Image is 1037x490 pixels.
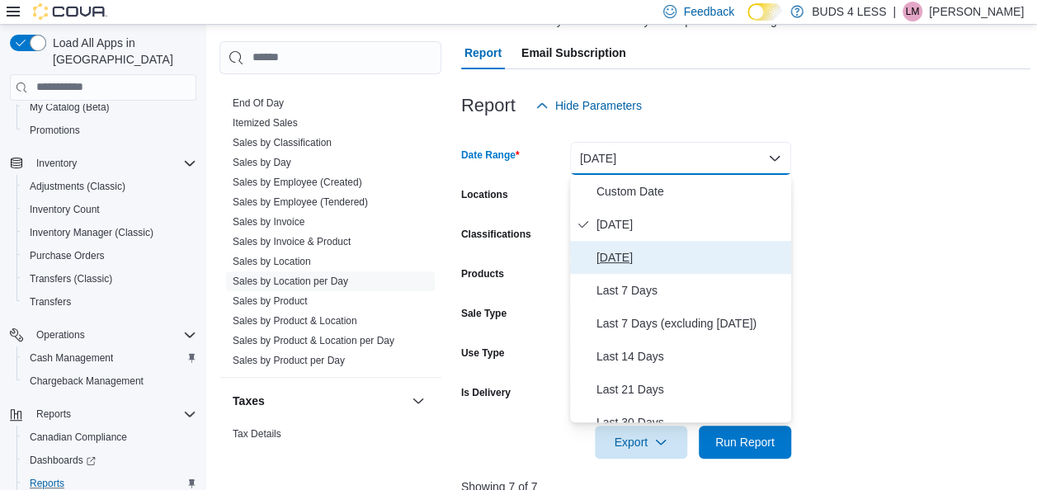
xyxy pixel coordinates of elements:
span: Reports [30,477,64,490]
span: Promotions [30,124,80,137]
a: Cash Management [23,348,120,368]
span: Itemized Sales [233,116,298,130]
a: Purchase Orders [23,246,111,266]
span: Tax Details [233,427,281,441]
span: Last 7 Days [596,280,785,300]
span: Canadian Compliance [23,427,196,447]
span: Purchase Orders [23,246,196,266]
span: Reports [30,404,196,424]
span: Transfers (Classic) [30,272,112,285]
span: Hide Parameters [555,97,642,114]
a: Dashboards [16,449,203,472]
div: Lauren Mallett [903,2,922,21]
label: Use Type [461,346,504,360]
span: Custom Date [596,181,785,201]
span: My Catalog (Beta) [23,97,196,117]
button: Promotions [16,119,203,142]
a: Sales by Product [233,295,308,307]
a: Itemized Sales [233,117,298,129]
a: Adjustments (Classic) [23,177,132,196]
label: Is Delivery [461,386,511,399]
span: Sales by Day [233,156,291,169]
a: Sales by Location [233,256,311,267]
a: Sales by Product & Location [233,315,357,327]
button: Transfers (Classic) [16,267,203,290]
h3: Taxes [233,393,265,409]
a: My Catalog (Beta) [23,97,116,117]
a: Sales by Employee (Created) [233,177,362,188]
button: Reports [3,403,203,426]
a: Canadian Compliance [23,427,134,447]
a: Inventory Manager (Classic) [23,223,160,243]
a: Sales by Employee (Tendered) [233,196,368,208]
span: Sales by Product & Location [233,314,357,327]
span: Cash Management [30,351,113,365]
span: Inventory Manager (Classic) [30,226,153,239]
a: Transfers [23,292,78,312]
button: Inventory [30,153,83,173]
span: Operations [36,328,85,342]
span: Inventory Manager (Classic) [23,223,196,243]
span: My Catalog (Beta) [30,101,110,114]
span: Dashboards [23,450,196,470]
button: Inventory Manager (Classic) [16,221,203,244]
span: [DATE] [596,247,785,267]
span: Last 21 Days [596,379,785,399]
span: Load All Apps in [GEOGRAPHIC_DATA] [46,35,196,68]
span: Sales by Location per Day [233,275,348,288]
button: Inventory [3,152,203,175]
span: Cash Management [23,348,196,368]
span: Sales by Location [233,255,311,268]
span: Adjustments (Classic) [23,177,196,196]
button: Reports [30,404,78,424]
button: [DATE] [570,142,791,175]
span: Transfers [23,292,196,312]
span: Canadian Compliance [30,431,127,444]
span: Run Report [715,434,775,450]
span: Email Subscription [521,36,626,69]
a: End Of Day [233,97,284,109]
button: Taxes [233,393,405,409]
span: Inventory Count [30,203,100,216]
div: Select listbox [570,175,791,422]
a: Inventory Count [23,200,106,219]
button: My Catalog (Beta) [16,96,203,119]
span: Sales by Classification [233,136,332,149]
a: Sales by Product per Day [233,355,345,366]
label: Products [461,267,504,280]
button: Export [595,426,687,459]
a: Tax Details [233,428,281,440]
span: Inventory Count [23,200,196,219]
button: Hide Parameters [529,89,648,122]
button: Cash Management [16,346,203,370]
span: Purchase Orders [30,249,105,262]
label: Date Range [461,148,520,162]
span: Sales by Employee (Created) [233,176,362,189]
button: Canadian Compliance [16,426,203,449]
div: Taxes [219,424,441,470]
span: Feedback [683,3,733,20]
span: Dashboards [30,454,96,467]
span: Transfers [30,295,71,309]
span: Operations [30,325,196,345]
span: Sales by Employee (Tendered) [233,196,368,209]
span: Last 14 Days [596,346,785,366]
button: Operations [3,323,203,346]
span: Adjustments (Classic) [30,180,125,193]
a: Sales by Invoice & Product [233,236,351,247]
span: LM [906,2,920,21]
span: Promotions [23,120,196,140]
h3: Report [461,96,516,115]
a: Sales by Invoice [233,216,304,228]
button: Purchase Orders [16,244,203,267]
span: Sales by Invoice [233,215,304,229]
p: [PERSON_NAME] [929,2,1024,21]
span: Export [605,426,677,459]
span: Report [464,36,502,69]
span: Inventory [36,157,77,170]
a: Dashboards [23,450,102,470]
button: Operations [30,325,92,345]
button: Adjustments (Classic) [16,175,203,198]
button: Chargeback Management [16,370,203,393]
